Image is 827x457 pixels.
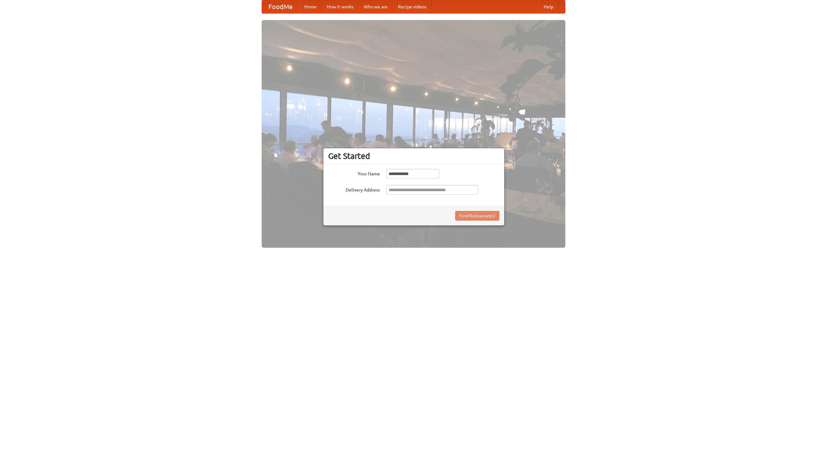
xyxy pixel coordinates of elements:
a: Help [539,0,559,13]
a: Home [299,0,322,13]
h3: Get Started [328,151,499,161]
a: How it works [322,0,359,13]
a: Who we are [359,0,393,13]
a: FoodMe [262,0,299,13]
label: Delivery Address [328,185,380,193]
button: Find Restaurants! [455,211,499,221]
a: Recipe videos [393,0,432,13]
label: Your Name [328,169,380,177]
